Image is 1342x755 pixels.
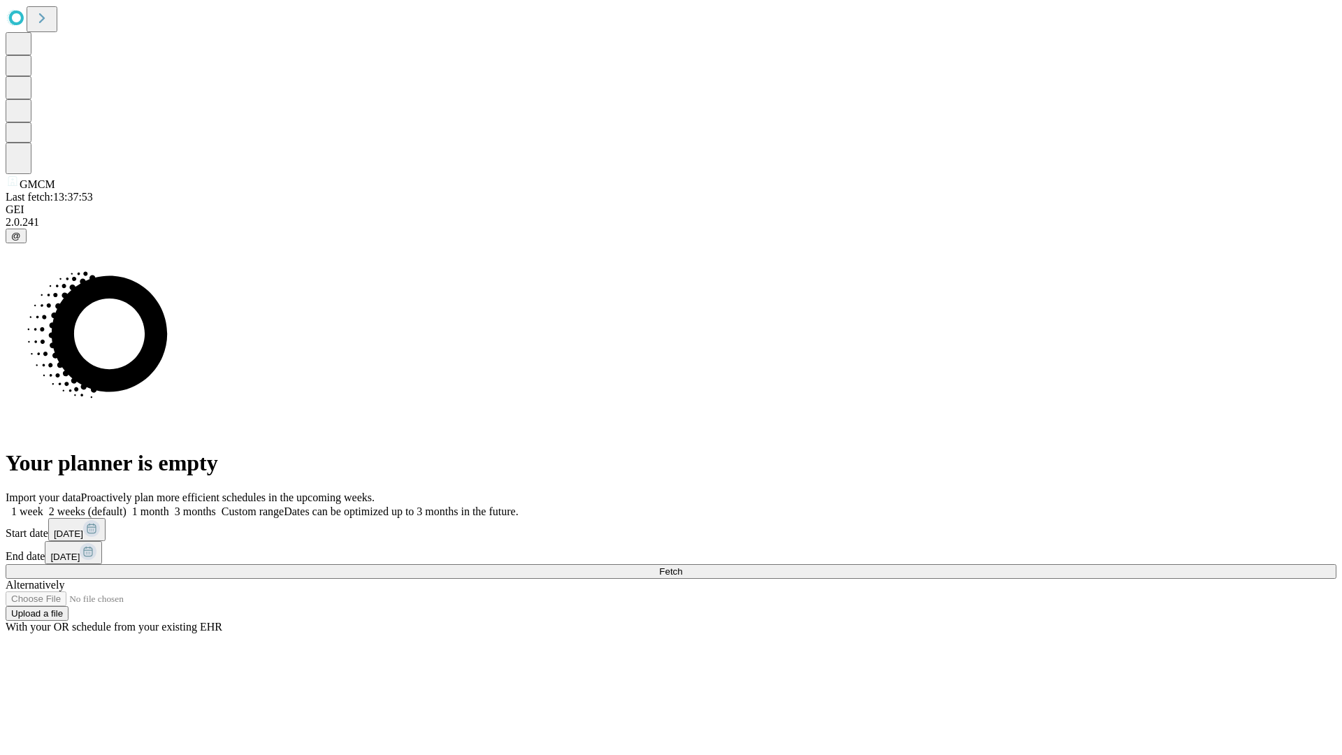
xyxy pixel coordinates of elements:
[6,191,93,203] span: Last fetch: 13:37:53
[6,518,1336,541] div: Start date
[6,491,81,503] span: Import your data
[50,552,80,562] span: [DATE]
[6,203,1336,216] div: GEI
[45,541,102,564] button: [DATE]
[11,231,21,241] span: @
[48,518,106,541] button: [DATE]
[6,606,68,621] button: Upload a file
[6,216,1336,229] div: 2.0.241
[175,505,216,517] span: 3 months
[6,541,1336,564] div: End date
[49,505,127,517] span: 2 weeks (default)
[11,505,43,517] span: 1 week
[6,564,1336,579] button: Fetch
[20,178,55,190] span: GMCM
[54,528,83,539] span: [DATE]
[132,505,169,517] span: 1 month
[659,566,682,577] span: Fetch
[81,491,375,503] span: Proactively plan more efficient schedules in the upcoming weeks.
[222,505,284,517] span: Custom range
[284,505,518,517] span: Dates can be optimized up to 3 months in the future.
[6,579,64,591] span: Alternatively
[6,229,27,243] button: @
[6,450,1336,476] h1: Your planner is empty
[6,621,222,633] span: With your OR schedule from your existing EHR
